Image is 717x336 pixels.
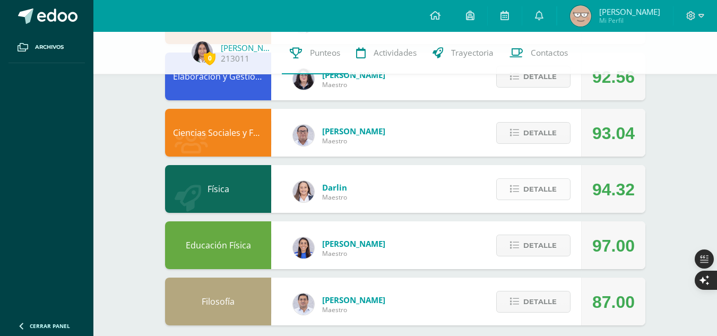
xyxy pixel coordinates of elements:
span: Cerrar panel [30,322,70,330]
button: Detalle [496,122,571,144]
div: Elaboración y Gestión de Proyectos [165,53,271,100]
span: Maestro [322,136,385,145]
span: Trayectoria [451,47,494,58]
div: Filosofía [165,278,271,325]
span: Detalle [523,292,557,312]
span: [PERSON_NAME] [322,238,385,249]
button: Detalle [496,235,571,256]
span: Detalle [523,179,557,199]
div: 93.04 [592,109,635,157]
a: Contactos [502,32,576,74]
img: 794815d7ffad13252b70ea13fddba508.png [293,181,314,202]
img: 0eea5a6ff783132be5fd5ba128356f6f.png [293,237,314,259]
div: Educación Física [165,221,271,269]
a: Actividades [348,32,425,74]
div: Física [165,165,271,213]
span: [PERSON_NAME] [322,70,385,80]
span: [PERSON_NAME] [322,126,385,136]
a: Trayectoria [425,32,502,74]
div: Ciencias Sociales y Formación Ciudadana 4 [165,109,271,157]
a: 213011 [221,53,249,64]
span: Maestro [322,193,347,202]
span: [PERSON_NAME] [599,6,660,17]
button: Detalle [496,66,571,88]
span: Punteos [310,47,340,58]
span: 0 [204,51,215,65]
span: Mi Perfil [599,16,660,25]
div: 97.00 [592,222,635,270]
span: Maestro [322,80,385,89]
span: Detalle [523,236,557,255]
span: Maestro [322,249,385,258]
span: Contactos [531,47,568,58]
span: Darlin [322,182,347,193]
div: 87.00 [592,278,635,326]
div: 92.56 [592,53,635,101]
img: 4f584a23ab57ed1d5ae0c4d956f68ee2.png [570,5,591,27]
img: 5778bd7e28cf89dedf9ffa8080fc1cd8.png [293,125,314,146]
button: Detalle [496,291,571,313]
span: Maestro [322,305,385,314]
span: Actividades [374,47,417,58]
a: Archivos [8,32,85,63]
a: [PERSON_NAME] [221,42,274,53]
button: Detalle [496,178,571,200]
img: f270ddb0ea09d79bf84e45c6680ec463.png [293,68,314,90]
span: Archivos [35,43,64,51]
span: [PERSON_NAME] [322,295,385,305]
span: Detalle [523,123,557,143]
span: Detalle [523,67,557,87]
div: 94.32 [592,166,635,213]
img: ce4f15759383523c6362ed3abaa7df91.png [192,41,213,63]
a: Punteos [282,32,348,74]
img: 15aaa72b904403ebb7ec886ca542c491.png [293,294,314,315]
